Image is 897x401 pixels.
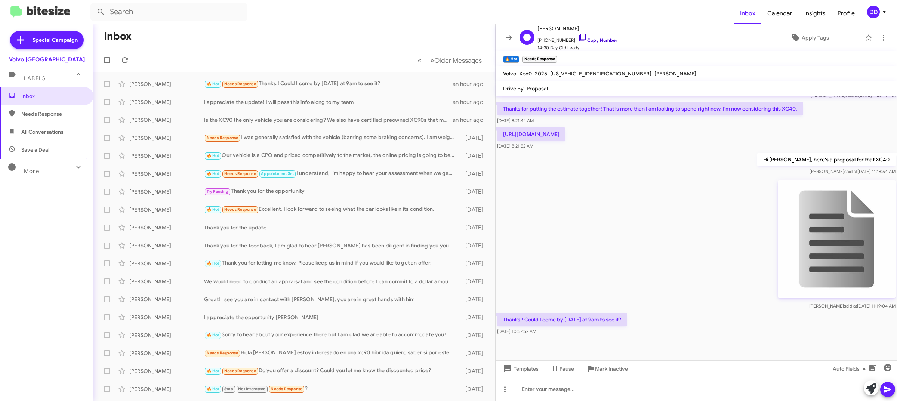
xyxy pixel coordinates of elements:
[496,362,545,376] button: Templates
[21,128,64,136] span: All Conversations
[224,386,233,391] span: Stop
[503,56,519,63] small: 🔥 Hot
[497,328,536,334] span: [DATE] 10:57:52 AM
[761,3,798,24] span: Calendar
[207,351,238,355] span: Needs Response
[104,30,132,42] h1: Inbox
[522,56,557,63] small: Needs Response
[844,169,857,174] span: said at
[413,53,486,68] nav: Page navigation example
[560,362,574,376] span: Pause
[458,206,489,213] div: [DATE]
[430,56,434,65] span: »
[778,180,896,298] img: 9k=
[224,207,256,212] span: Needs Response
[537,44,617,52] span: 14-30 Day Old Leads
[497,143,533,149] span: [DATE] 8:21:52 AM
[458,170,489,178] div: [DATE]
[798,3,832,24] a: Insights
[129,260,204,267] div: [PERSON_NAME]
[129,224,204,231] div: [PERSON_NAME]
[458,242,489,249] div: [DATE]
[497,127,565,141] p: [URL][DOMAIN_NAME]
[413,53,426,68] button: Previous
[207,386,219,391] span: 🔥 Hot
[595,362,628,376] span: Mark Inactive
[224,171,256,176] span: Needs Response
[204,385,458,393] div: ?
[129,296,204,303] div: [PERSON_NAME]
[207,207,219,212] span: 🔥 Hot
[458,296,489,303] div: [DATE]
[545,362,580,376] button: Pause
[129,349,204,357] div: [PERSON_NAME]
[207,189,228,194] span: Try Pausing
[426,53,486,68] button: Next
[458,134,489,142] div: [DATE]
[204,133,458,142] div: I was generally satisfied with the vehicle (barring some braking concerns). I am weighing potenti...
[204,278,458,285] div: We would need to conduct an appraisal and see the condition before I can commit to a dollar amoun...
[24,75,46,82] span: Labels
[204,259,458,268] div: Thank you for letting me know. Please keep us in mind if you would like to get an offer.
[453,80,489,88] div: an hour ago
[129,242,204,249] div: [PERSON_NAME]
[434,56,482,65] span: Older Messages
[9,56,85,63] div: Volvo [GEOGRAPHIC_DATA]
[21,92,85,100] span: Inbox
[503,85,524,92] span: Drive By
[204,349,458,357] div: Hola [PERSON_NAME] estoy interesado en una xc90 híbrida quiero saber si por este medio se puede h...
[129,188,204,195] div: [PERSON_NAME]
[204,224,458,231] div: Thank you for the update
[21,110,85,118] span: Needs Response
[204,169,458,178] div: I understand, I'm happy to hear your assessment when we get to it. I'll see you [DATE].
[734,3,761,24] a: Inbox
[458,367,489,375] div: [DATE]
[861,6,889,18] button: DD
[129,278,204,285] div: [PERSON_NAME]
[24,168,39,175] span: More
[207,333,219,337] span: 🔥 Hot
[129,367,204,375] div: [PERSON_NAME]
[535,70,547,77] span: 2025
[204,242,458,249] div: Thank you for the feedback, I am glad to hear [PERSON_NAME] has been diligent in finding you your...
[519,70,532,77] span: Xc60
[458,385,489,393] div: [DATE]
[204,296,458,303] div: Great! I see you are in contact with [PERSON_NAME], you are in great hands with him
[33,36,78,44] span: Special Campaign
[497,313,627,326] p: Thanks!! Could I come by [DATE] at 9am to see it?
[129,314,204,321] div: [PERSON_NAME]
[809,303,896,309] span: [PERSON_NAME] [DATE] 11:19:04 AM
[827,362,875,376] button: Auto Fields
[207,153,219,158] span: 🔥 Hot
[224,81,256,86] span: Needs Response
[844,303,857,309] span: said at
[458,349,489,357] div: [DATE]
[238,386,266,391] span: Not Interested
[537,24,617,33] span: [PERSON_NAME]
[757,153,896,166] p: Hi [PERSON_NAME], here's a proposal for that XC40
[129,331,204,339] div: [PERSON_NAME]
[204,151,458,160] div: Our vehicle is a CPO and priced competitively to the market, the online pricing is going to be ou...
[502,362,539,376] span: Templates
[453,116,489,124] div: an hour ago
[129,385,204,393] div: [PERSON_NAME]
[654,70,696,77] span: [PERSON_NAME]
[204,116,453,124] div: Is the XC90 the only vehicle you are considering? We also have certified preowned XC90s that may ...
[550,70,651,77] span: [US_VEHICLE_IDENTIFICATION_NUMBER]
[207,81,219,86] span: 🔥 Hot
[810,169,896,174] span: [PERSON_NAME] [DATE] 11:18:54 AM
[204,80,453,88] div: Thanks!! Could I come by [DATE] at 9am to see it?
[204,187,458,196] div: Thank you for the opportunity
[204,314,458,321] div: I appreciate the opportunity [PERSON_NAME]
[129,116,204,124] div: [PERSON_NAME]
[537,33,617,44] span: [PHONE_NUMBER]
[497,102,803,115] p: Thanks for putting the estimate together! That is more than I am looking to spend right now. I'm ...
[261,171,294,176] span: Appointment Set
[207,368,219,373] span: 🔥 Hot
[832,3,861,24] a: Profile
[21,146,49,154] span: Save a Deal
[497,118,534,123] span: [DATE] 8:21:44 AM
[458,152,489,160] div: [DATE]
